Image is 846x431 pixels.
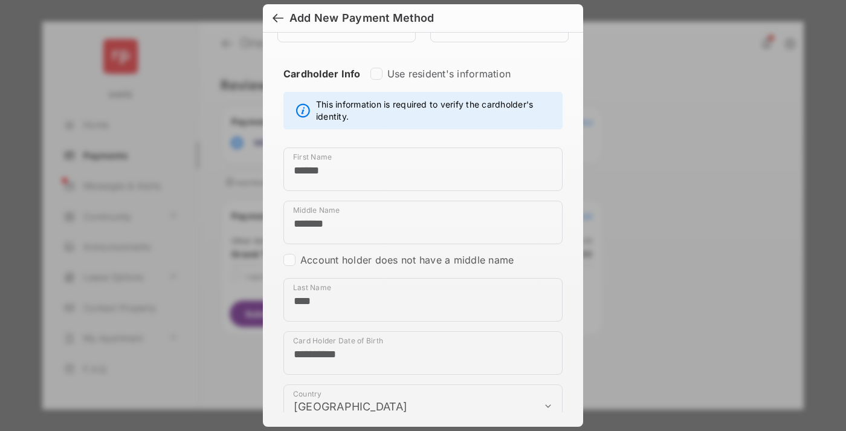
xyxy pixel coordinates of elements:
[387,68,511,80] label: Use resident's information
[283,68,361,102] strong: Cardholder Info
[283,384,563,428] div: payment_method_screening[postal_addresses][country]
[316,99,556,123] span: This information is required to verify the cardholder's identity.
[300,254,514,266] label: Account holder does not have a middle name
[289,11,434,25] div: Add New Payment Method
